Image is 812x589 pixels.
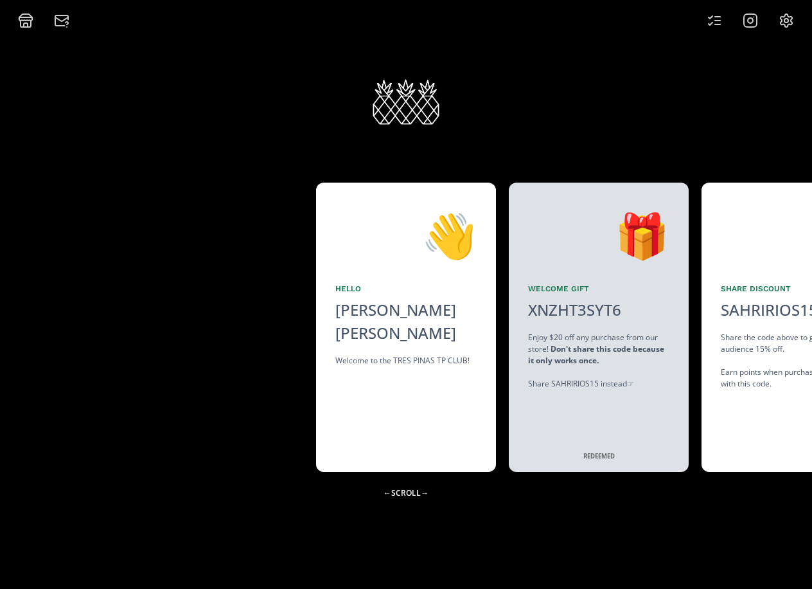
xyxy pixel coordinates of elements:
div: Hello [335,283,477,294]
div: Welcome Gift [528,283,669,294]
div: [PERSON_NAME] [PERSON_NAME] [335,298,477,345]
strong: REDEEMED [583,452,615,460]
strong: Don't share this code because it only works once. [528,343,664,366]
div: 🎁 [528,202,669,267]
div: XNZHT3SYT6 [520,298,629,322]
div: 👋 [335,202,477,267]
div: ← scroll → [373,485,439,501]
div: Welcome to the TRES PINAS TP CLUB! [335,355,477,367]
img: xFRsjASRRnqF [371,78,441,126]
div: Enjoy $20 off any purchase from our store! Share SAHRIRIOS15 instead ☞ [528,332,669,390]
